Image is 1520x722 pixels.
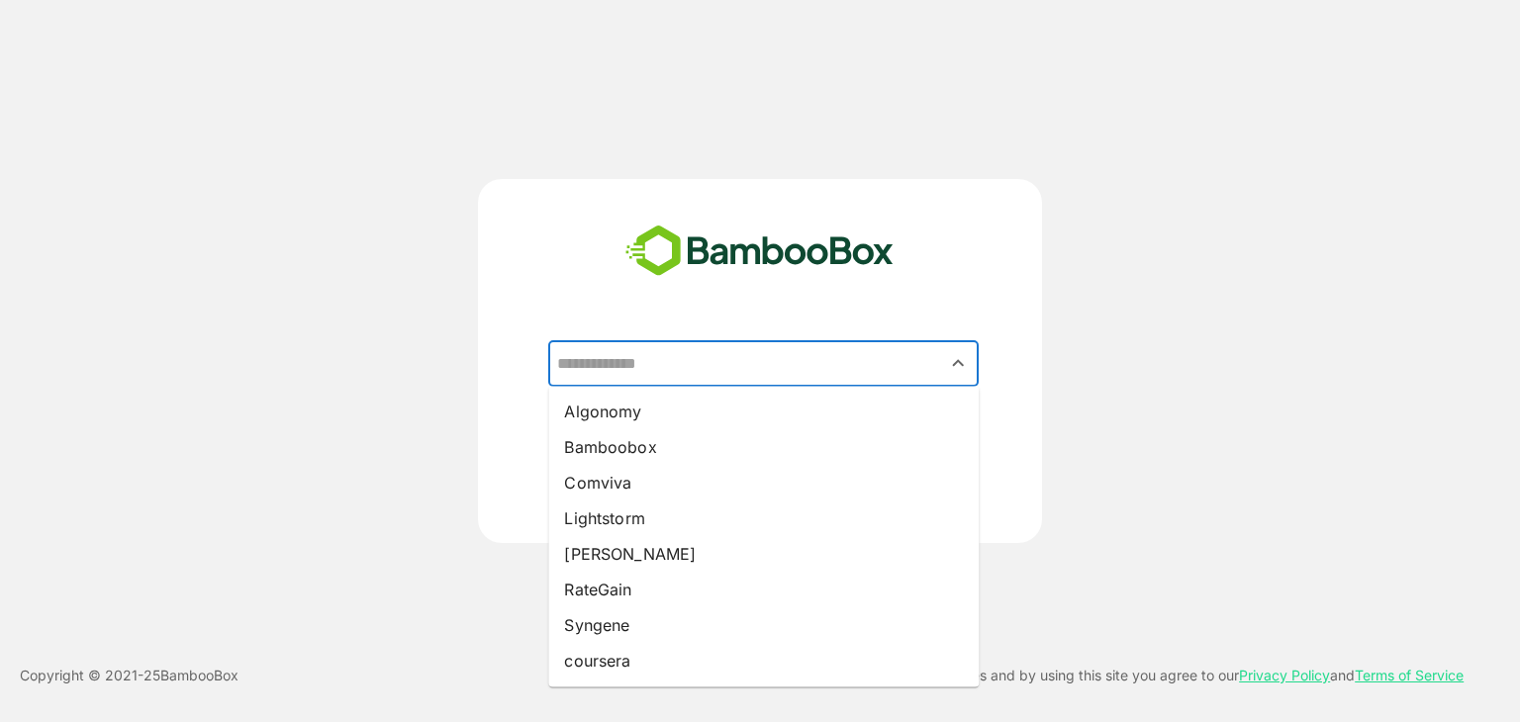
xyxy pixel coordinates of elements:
p: This site uses cookies and by using this site you agree to our and [846,664,1464,687]
li: Algonomy [548,394,979,429]
img: bamboobox [615,219,904,284]
li: Lightstorm [548,500,979,536]
li: RateGain [548,572,979,607]
li: [PERSON_NAME] [548,536,979,572]
li: Comviva [548,465,979,500]
p: Copyright © 2021- 25 BambooBox [20,664,238,687]
li: coursera [548,643,979,678]
a: Terms of Service [1355,667,1464,683]
li: Syngene [548,607,979,643]
a: Privacy Policy [1239,667,1330,683]
button: Close [945,350,972,377]
li: Bamboobox [548,429,979,465]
